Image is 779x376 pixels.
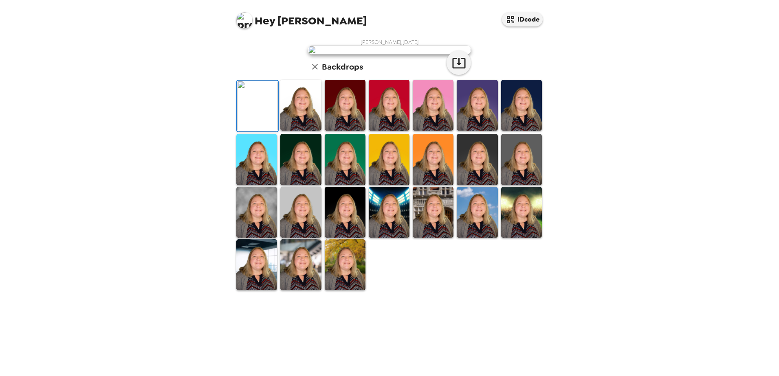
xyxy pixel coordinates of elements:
[361,39,419,46] span: [PERSON_NAME] , [DATE]
[237,81,278,131] img: Original
[255,13,275,28] span: Hey
[308,46,471,55] img: user
[236,12,253,28] img: profile pic
[322,60,363,73] h6: Backdrops
[236,8,367,26] span: [PERSON_NAME]
[502,12,543,26] button: IDcode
